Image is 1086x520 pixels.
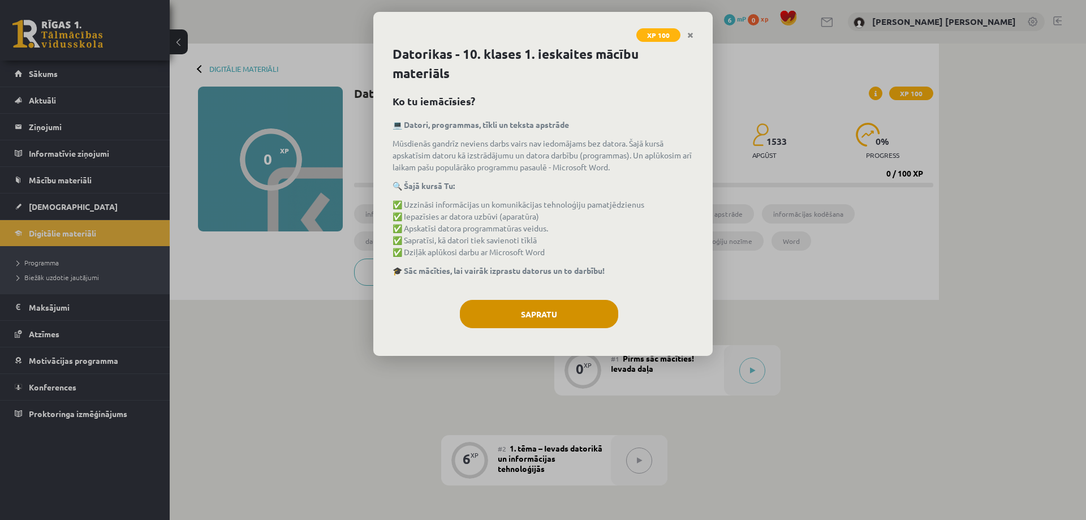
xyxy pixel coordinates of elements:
strong: 🎓 Sāc mācīties, lai vairāk izprastu datorus un to darbību! [393,265,605,276]
p: ✅ Uzzināsi informācijas un komunikācijas tehnoloģiju pamatjēdzienus ✅ Iepazīsies ar datora uzbūvi... [393,199,693,258]
a: 💻 [393,119,402,130]
strong: 🔍 Šajā kursā Tu: [393,181,455,191]
h1: Datorikas - 10. klases 1. ieskaites mācību materiāls [393,45,693,83]
p: Mūsdienās gandrīz neviens darbs vairs nav iedomājams bez datora. Šajā kursā apskatīsim datoru kā ... [393,137,693,173]
b: Datori, programmas, tīkli un teksta apstrāde [404,119,569,130]
a: Close [680,24,700,46]
h2: Ko tu iemācīsies? [393,93,693,109]
span: XP 100 [636,28,680,42]
button: Sapratu [460,300,618,328]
